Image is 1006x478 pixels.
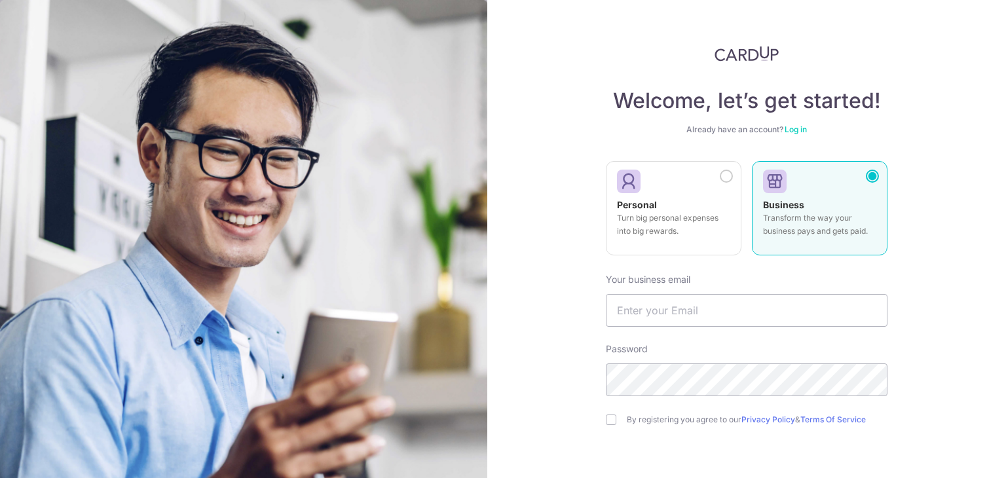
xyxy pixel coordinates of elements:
[715,46,779,62] img: CardUp Logo
[617,211,730,238] p: Turn big personal expenses into big rewards.
[741,414,795,424] a: Privacy Policy
[627,414,887,425] label: By registering you agree to our &
[763,211,876,238] p: Transform the way your business pays and gets paid.
[606,294,887,327] input: Enter your Email
[617,199,657,210] strong: Personal
[763,199,804,210] strong: Business
[606,273,690,286] label: Your business email
[606,342,648,356] label: Password
[606,124,887,135] div: Already have an account?
[606,161,741,263] a: Personal Turn big personal expenses into big rewards.
[785,124,807,134] a: Log in
[752,161,887,263] a: Business Transform the way your business pays and gets paid.
[606,88,887,114] h4: Welcome, let’s get started!
[800,414,866,424] a: Terms Of Service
